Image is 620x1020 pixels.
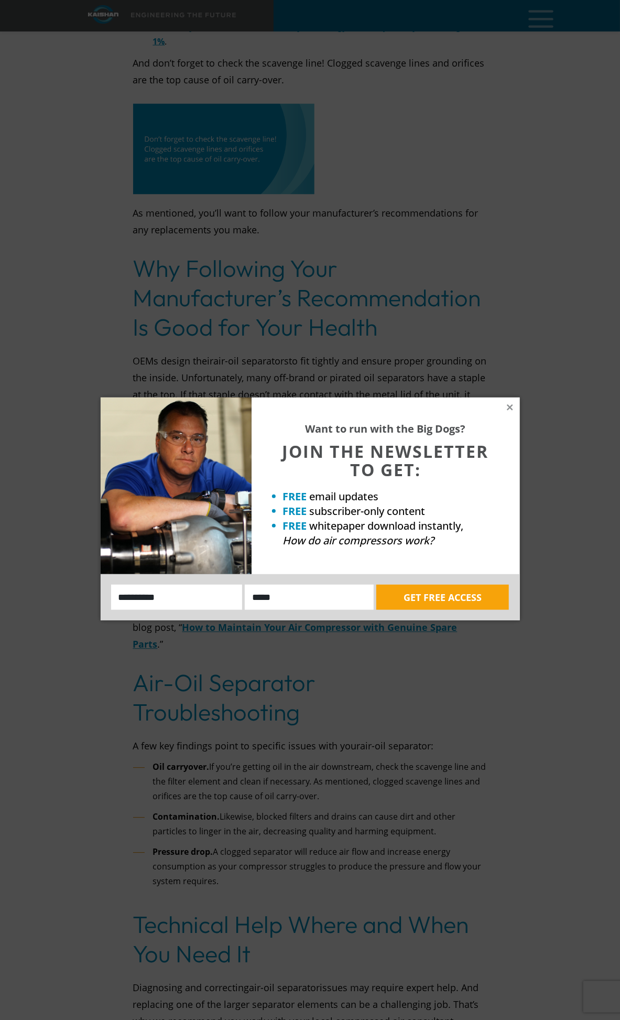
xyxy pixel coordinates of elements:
strong: FREE [283,519,307,533]
strong: FREE [283,504,307,518]
input: Name: [111,585,243,610]
strong: Want to run with the Big Dogs? [306,422,466,436]
em: How do air compressors work? [283,533,434,547]
button: Close [505,403,515,412]
input: Email [245,585,374,610]
strong: FREE [283,489,307,503]
span: subscriber-only content [310,504,426,518]
span: JOIN THE NEWSLETTER TO GET: [282,440,489,481]
span: email updates [310,489,379,503]
span: whitepaper download instantly, [310,519,464,533]
button: GET FREE ACCESS [376,585,509,610]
